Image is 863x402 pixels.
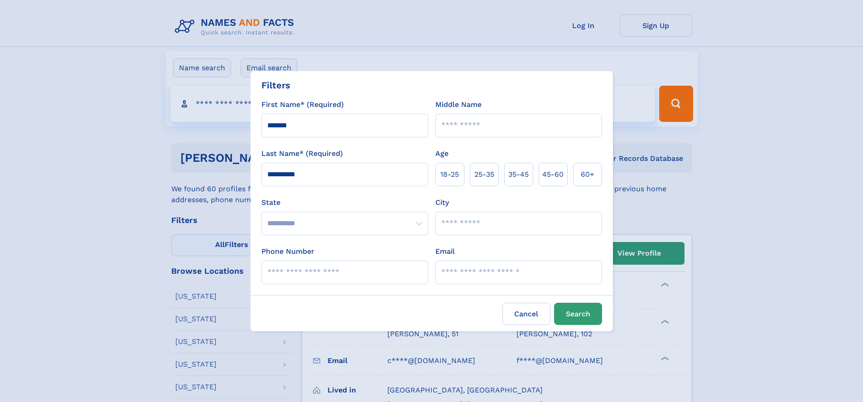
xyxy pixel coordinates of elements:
label: Age [435,148,448,159]
label: City [435,197,449,208]
label: Last Name* (Required) [261,148,343,159]
label: First Name* (Required) [261,99,344,110]
label: Cancel [502,303,550,325]
label: Email [435,246,455,257]
label: State [261,197,428,208]
span: 35‑45 [508,169,529,180]
div: Filters [261,78,290,92]
span: 60+ [581,169,594,180]
span: 25‑35 [474,169,494,180]
label: Phone Number [261,246,314,257]
span: 45‑60 [542,169,564,180]
label: Middle Name [435,99,482,110]
span: 18‑25 [440,169,459,180]
button: Search [554,303,602,325]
